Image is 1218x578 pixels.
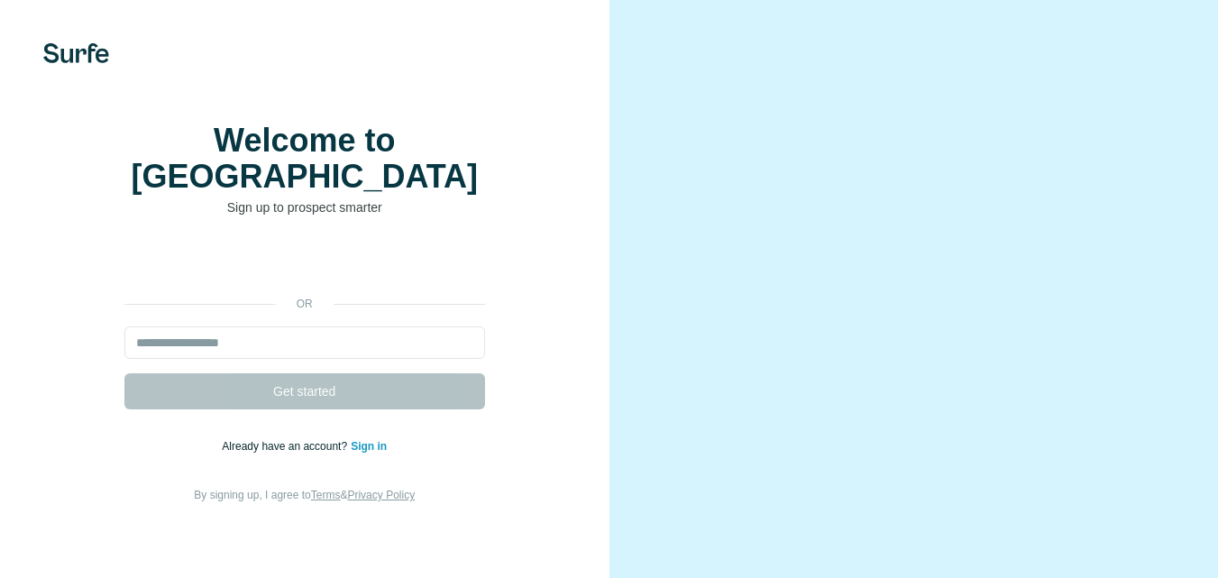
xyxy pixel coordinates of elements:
iframe: Sign in with Google Button [115,243,494,283]
p: or [276,296,334,312]
a: Terms [311,489,341,501]
a: Privacy Policy [347,489,415,501]
h1: Welcome to [GEOGRAPHIC_DATA] [124,123,485,195]
span: Already have an account? [222,440,351,453]
img: Surfe's logo [43,43,109,63]
p: Sign up to prospect smarter [124,198,485,216]
a: Sign in [351,440,387,453]
span: By signing up, I agree to & [194,489,415,501]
